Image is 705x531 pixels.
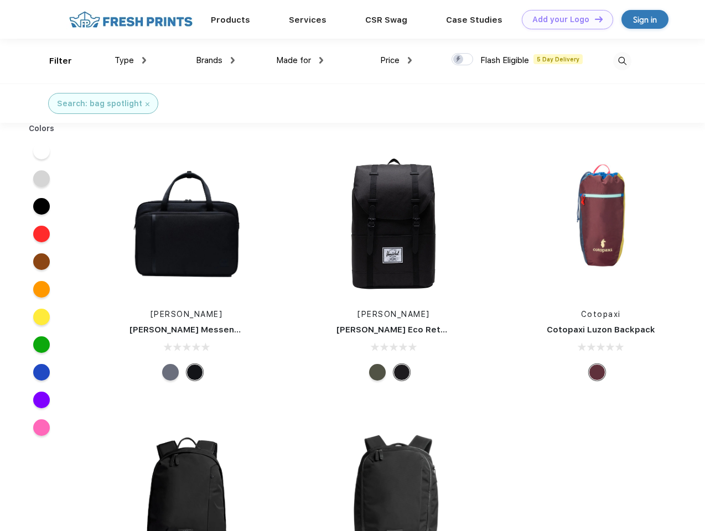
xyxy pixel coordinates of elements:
img: dropdown.png [142,57,146,64]
a: [PERSON_NAME] Eco Retreat 15" Computer Backpack [336,325,563,335]
div: Colors [20,123,63,134]
img: dropdown.png [408,57,412,64]
span: Brands [196,55,222,65]
a: Cotopaxi Luzon Backpack [547,325,655,335]
a: Sign in [621,10,668,29]
img: filter_cancel.svg [146,102,149,106]
img: func=resize&h=266 [320,150,467,298]
img: desktop_search.svg [613,52,631,70]
img: DT [595,16,603,22]
span: Made for [276,55,311,65]
span: Flash Eligible [480,55,529,65]
a: Cotopaxi [581,310,621,319]
div: Surprise [589,364,605,381]
img: func=resize&h=266 [527,150,675,298]
div: Black [186,364,203,381]
span: Type [115,55,134,65]
a: [PERSON_NAME] Messenger [129,325,249,335]
a: [PERSON_NAME] [357,310,430,319]
span: Price [380,55,400,65]
a: Products [211,15,250,25]
img: fo%20logo%202.webp [66,10,196,29]
div: Sign in [633,13,657,26]
div: Filter [49,55,72,67]
img: dropdown.png [319,57,323,64]
div: Add your Logo [532,15,589,24]
div: Search: bag spotlight [57,98,142,110]
a: [PERSON_NAME] [151,310,223,319]
img: dropdown.png [231,57,235,64]
img: func=resize&h=266 [113,150,260,298]
div: Forest [369,364,386,381]
div: Raven Crosshatch [162,364,179,381]
span: 5 Day Delivery [533,54,583,64]
div: Black [393,364,410,381]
